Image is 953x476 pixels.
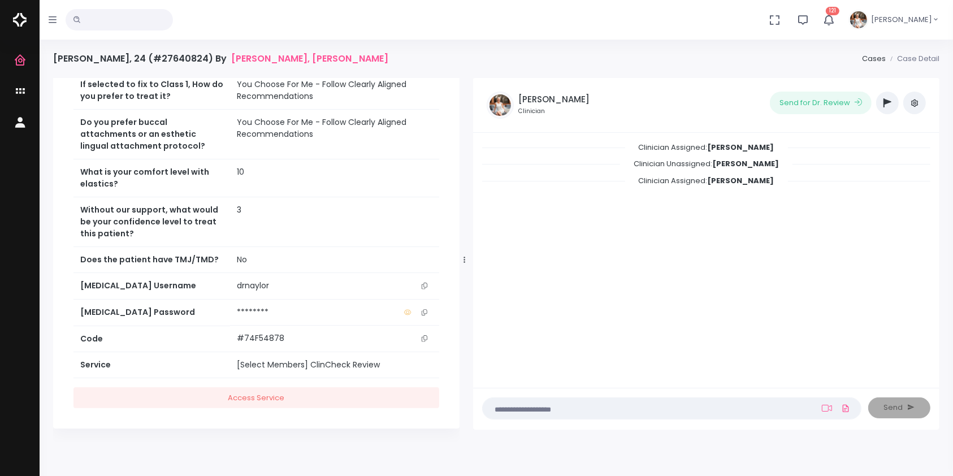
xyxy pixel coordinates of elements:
[625,172,788,189] span: Clinician Assigned:
[886,53,939,64] li: Case Detail
[230,110,439,159] td: You Choose For Me - Follow Clearly Aligned Recommendations
[237,359,432,371] div: [Select Members] ClinCheck Review
[518,107,590,116] small: Clinician
[73,72,230,110] th: If selected to fix to Class 1, How do you prefer to treat it?
[73,273,230,300] th: [MEDICAL_DATA] Username
[53,53,388,64] h4: [PERSON_NAME], 24 (#27640824) By
[712,158,779,169] b: [PERSON_NAME]
[230,326,439,352] td: #74F54878
[518,94,590,105] h5: [PERSON_NAME]
[73,159,230,197] th: What is your comfort level with elastics?
[871,14,932,25] span: [PERSON_NAME]
[53,78,460,442] div: scrollable content
[73,300,230,326] th: [MEDICAL_DATA] Password
[230,247,439,273] td: No
[73,247,230,273] th: Does the patient have TMJ/TMD?
[708,175,774,186] b: [PERSON_NAME]
[820,404,834,413] a: Add Loom Video
[770,92,872,114] button: Send for Dr. Review
[230,273,439,299] td: drnaylor
[230,72,439,110] td: You Choose For Me - Follow Clearly Aligned Recommendations
[620,155,792,172] span: Clinician Unassigned:
[230,197,439,247] td: 3
[13,8,27,32] img: Logo Horizontal
[708,142,774,153] b: [PERSON_NAME]
[625,139,788,156] span: Clinician Assigned:
[73,326,230,352] th: Code
[73,197,230,247] th: Without our support, what would be your confidence level to treat this patient?
[862,53,886,64] a: Cases
[230,159,439,197] td: 10
[73,387,439,408] a: Access Service
[848,10,869,30] img: Header Avatar
[839,398,852,418] a: Add Files
[73,352,230,378] th: Service
[73,110,230,159] th: Do you prefer buccal attachments or an esthetic lingual attachment protocol?
[826,7,839,15] span: 121
[231,53,388,64] a: [PERSON_NAME], [PERSON_NAME]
